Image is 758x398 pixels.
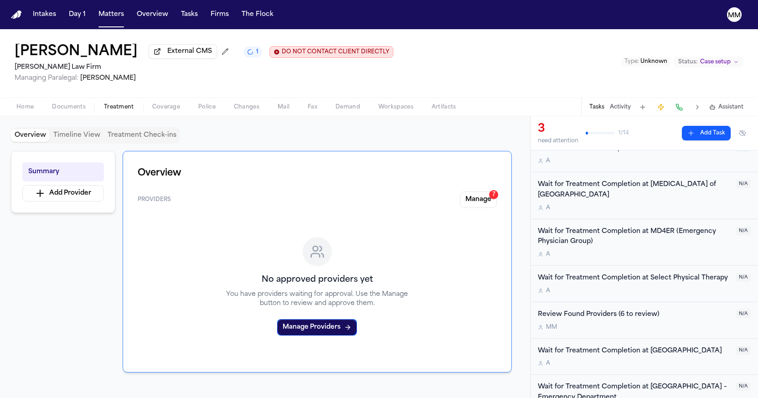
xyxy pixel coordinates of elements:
[538,137,578,145] div: need attention
[308,103,317,111] span: Fax
[736,382,751,391] span: N/A
[207,6,232,23] button: Firms
[22,162,104,181] button: Summary
[104,103,134,111] span: Treatment
[198,103,216,111] span: Police
[16,103,34,111] span: Home
[636,101,649,114] button: Add Task
[95,6,128,23] button: Matters
[538,180,731,201] div: Wait for Treatment Completion at [MEDICAL_DATA] of [GEOGRAPHIC_DATA]
[11,129,50,142] button: Overview
[29,6,60,23] button: Intakes
[655,101,667,114] button: Create Immediate Task
[15,44,138,60] h1: [PERSON_NAME]
[531,136,758,172] div: Open task: Wait for Treatment Completion at Dr. Jerry J. Jackson, MD
[734,126,751,140] button: Hide completed tasks (⌘⇧H)
[335,103,360,111] span: Demand
[15,62,393,73] h2: [PERSON_NAME] Law Firm
[538,122,578,136] div: 3
[736,180,751,188] span: N/A
[718,103,743,111] span: Assistant
[682,126,731,140] button: Add Task
[736,227,751,235] span: N/A
[269,46,393,58] button: Edit client contact restriction
[11,10,22,19] img: Finch Logo
[640,59,667,64] span: Unknown
[736,273,751,282] span: N/A
[65,6,89,23] button: Day 1
[624,59,639,64] span: Type :
[709,103,743,111] button: Assistant
[538,310,731,320] div: Review Found Providers (6 to review)
[460,191,497,208] button: Manage7
[736,346,751,355] span: N/A
[546,287,550,295] span: A
[104,129,180,142] button: Treatment Check-ins
[531,219,758,266] div: Open task: Wait for Treatment Completion at MD4ER (Emergency Physician Group)
[531,266,758,302] div: Open task: Wait for Treatment Completion at Select Physical Therapy
[589,103,604,111] button: Tasks
[52,103,86,111] span: Documents
[167,47,212,56] span: External CMS
[138,166,497,181] h1: Overview
[50,129,104,142] button: Timeline View
[736,310,751,318] span: N/A
[256,48,258,56] span: 1
[22,185,104,202] button: Add Provider
[152,103,180,111] span: Coverage
[262,274,373,286] h3: No approved providers yet
[546,157,550,165] span: A
[432,103,456,111] span: Artifacts
[538,227,731,248] div: Wait for Treatment Completion at MD4ER (Emergency Physician Group)
[133,6,172,23] button: Overview
[15,44,138,60] button: Edit matter name
[138,196,171,203] span: Providers
[177,6,201,23] button: Tasks
[277,319,357,336] button: Manage Providers
[610,103,631,111] button: Activity
[489,190,498,199] div: 7
[622,57,670,66] button: Edit Type: Unknown
[238,6,277,23] button: The Flock
[678,58,697,66] span: Status:
[243,47,262,57] button: 1 active task
[546,204,550,212] span: A
[149,44,217,59] button: External CMS
[538,346,731,357] div: Wait for Treatment Completion at [GEOGRAPHIC_DATA]
[700,58,731,66] span: Case setup
[278,103,289,111] span: Mail
[15,75,78,82] span: Managing Paralegal:
[531,302,758,339] div: Open task: Review Found Providers (6 to review)
[11,10,22,19] a: Home
[234,103,259,111] span: Changes
[546,251,550,258] span: A
[619,129,629,137] span: 1 / 14
[531,172,758,219] div: Open task: Wait for Treatment Completion at MRI of Key West
[538,273,731,284] div: Wait for Treatment Completion at Select Physical Therapy
[674,57,743,67] button: Change status from Case setup
[673,101,686,114] button: Make a Call
[546,324,557,331] span: M M
[378,103,413,111] span: Workspaces
[546,360,550,367] span: A
[215,290,419,308] p: You have providers waiting for approval. Use the Manage button to review and approve them.
[80,75,136,82] span: [PERSON_NAME]
[282,48,389,56] span: DO NOT CONTACT CLIENT DIRECTLY
[531,339,758,375] div: Open task: Wait for Treatment Completion at Key West Orthopedics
